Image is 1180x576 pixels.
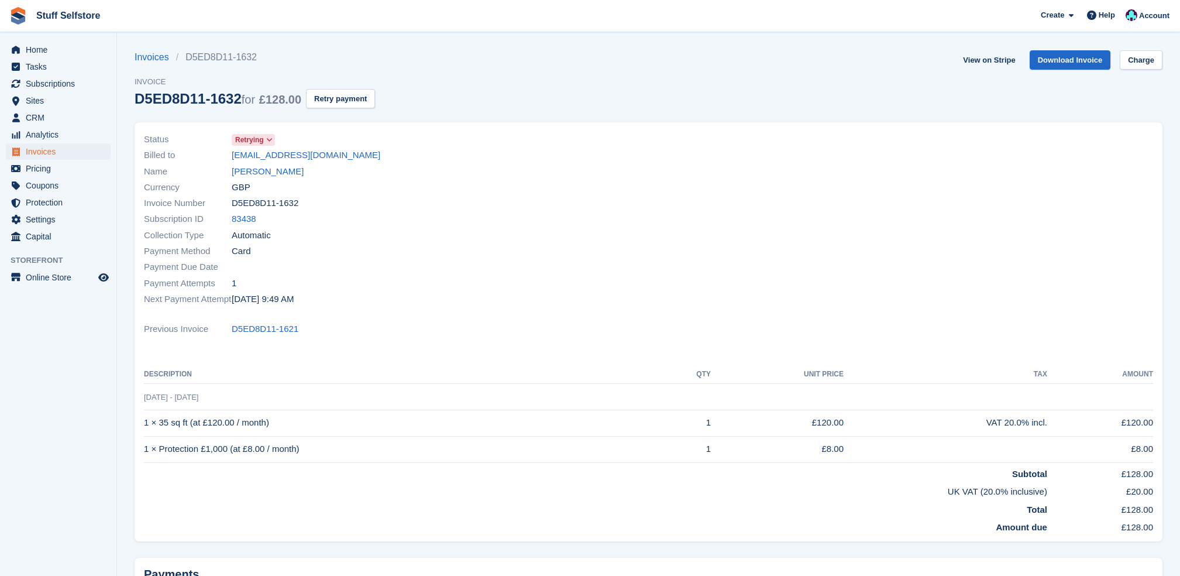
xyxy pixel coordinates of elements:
[1047,462,1153,481] td: £128.00
[144,133,232,146] span: Status
[232,197,298,210] span: D5ED8D11-1632
[144,365,663,384] th: Description
[232,277,236,290] span: 1
[26,143,96,160] span: Invoices
[232,133,275,146] a: Retrying
[235,135,264,145] span: Retrying
[144,410,663,436] td: 1 × 35 sq ft (at £120.00 / month)
[6,194,111,211] a: menu
[1012,469,1047,479] strong: Subtotal
[844,416,1047,430] div: VAT 20.0% incl.
[1047,410,1153,436] td: £120.00
[1041,9,1064,21] span: Create
[26,269,96,286] span: Online Store
[958,50,1020,70] a: View on Stripe
[996,522,1047,532] strong: Amount due
[232,149,380,162] a: [EMAIL_ADDRESS][DOMAIN_NAME]
[1027,505,1047,515] strong: Total
[232,181,250,194] span: GBP
[26,76,96,92] span: Subscriptions
[6,160,111,177] a: menu
[711,436,844,462] td: £8.00
[1126,9,1137,21] img: Simon Gardner
[1047,481,1153,499] td: £20.00
[26,92,96,109] span: Sites
[135,50,375,64] nav: breadcrumbs
[26,211,96,228] span: Settings
[6,42,111,58] a: menu
[144,212,232,226] span: Subscription ID
[1047,436,1153,462] td: £8.00
[232,212,256,226] a: 83438
[97,270,111,284] a: Preview store
[144,181,232,194] span: Currency
[1047,516,1153,534] td: £128.00
[6,211,111,228] a: menu
[1120,50,1162,70] a: Charge
[135,76,375,88] span: Invoice
[26,228,96,245] span: Capital
[6,109,111,126] a: menu
[144,197,232,210] span: Invoice Number
[1030,50,1111,70] a: Download Invoice
[26,126,96,143] span: Analytics
[663,436,711,462] td: 1
[144,149,232,162] span: Billed to
[26,194,96,211] span: Protection
[26,109,96,126] span: CRM
[6,228,111,245] a: menu
[6,92,111,109] a: menu
[232,245,251,258] span: Card
[144,481,1047,499] td: UK VAT (20.0% inclusive)
[6,76,111,92] a: menu
[711,410,844,436] td: £120.00
[144,436,663,462] td: 1 × Protection £1,000 (at £8.00 / month)
[6,269,111,286] a: menu
[144,245,232,258] span: Payment Method
[135,50,176,64] a: Invoices
[6,126,111,143] a: menu
[32,6,105,25] a: Stuff Selfstore
[144,277,232,290] span: Payment Attempts
[663,365,711,384] th: QTY
[26,59,96,75] span: Tasks
[232,229,271,242] span: Automatic
[844,365,1047,384] th: Tax
[1099,9,1115,21] span: Help
[144,260,232,274] span: Payment Due Date
[1139,10,1169,22] span: Account
[6,59,111,75] a: menu
[26,42,96,58] span: Home
[135,91,301,107] div: D5ED8D11-1632
[232,293,294,306] time: 2025-09-01 08:49:31 UTC
[144,229,232,242] span: Collection Type
[1047,365,1153,384] th: Amount
[11,255,116,266] span: Storefront
[144,323,232,336] span: Previous Invoice
[26,160,96,177] span: Pricing
[232,323,298,336] a: D5ED8D11-1621
[306,89,375,108] button: Retry payment
[259,93,301,106] span: £128.00
[242,93,255,106] span: for
[6,177,111,194] a: menu
[232,165,304,179] a: [PERSON_NAME]
[26,177,96,194] span: Coupons
[144,293,232,306] span: Next Payment Attempt
[663,410,711,436] td: 1
[144,165,232,179] span: Name
[1047,499,1153,517] td: £128.00
[144,393,198,402] span: [DATE] - [DATE]
[9,7,27,25] img: stora-icon-8386f47178a22dfd0bd8f6a31ec36ba5ce8667c1dd55bd0f319d3a0aa187defe.svg
[6,143,111,160] a: menu
[711,365,844,384] th: Unit Price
